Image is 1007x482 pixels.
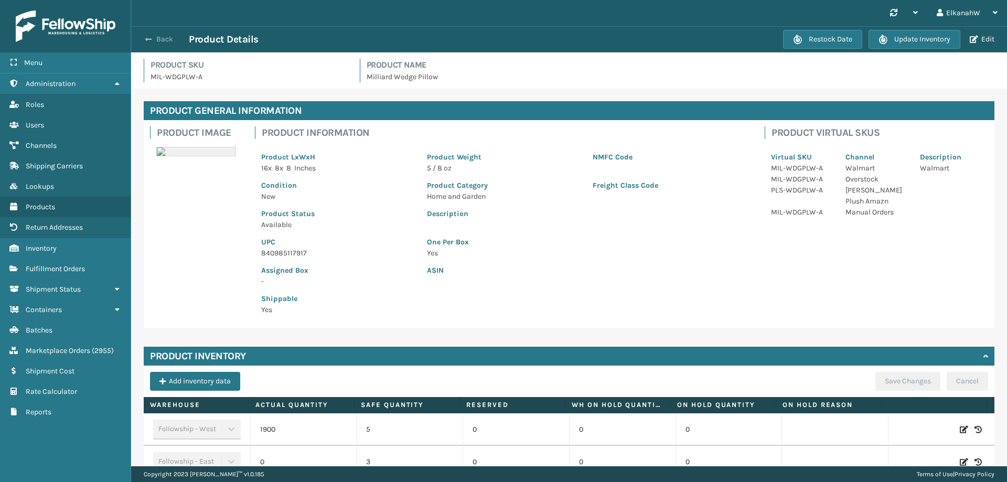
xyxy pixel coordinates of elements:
p: Yes [427,248,746,259]
button: Update Inventory [869,30,960,49]
div: | [917,466,994,482]
span: Lookups [26,182,54,191]
span: Products [26,202,55,211]
span: Roles [26,100,44,109]
p: MIL-WDGPLW-A [771,207,833,218]
label: Actual Quantity [255,400,348,410]
h4: Product Information [262,126,752,139]
a: Privacy Policy [955,470,994,478]
label: Reserved [466,400,559,410]
h4: Product SKU [151,59,347,71]
td: 1900 [250,413,357,446]
button: Cancel [947,372,988,391]
td: 0 [569,413,676,446]
span: 8 x [275,164,283,173]
label: WH On hold quantity [572,400,664,410]
td: 3 [356,446,463,478]
h4: Product Image [157,126,242,139]
span: Fulfillment Orders [26,264,85,273]
p: ASIN [427,265,746,276]
span: Inventory [26,244,57,253]
p: Description [920,152,982,163]
td: 0 [250,446,357,478]
span: Containers [26,305,62,314]
label: On Hold Reason [783,400,875,410]
p: Product LxWxH [261,152,414,163]
td: 5 [356,413,463,446]
a: Terms of Use [917,470,953,478]
p: NMFC Code [593,152,746,163]
h4: Product Name [367,59,995,71]
label: On Hold Quantity [677,400,769,410]
span: Shipping Carriers [26,162,83,170]
p: Channel [845,152,907,163]
span: Reports [26,408,51,416]
span: Inches [294,164,316,173]
span: Channels [26,141,57,150]
p: 0 [473,424,560,435]
p: Milliard Wedge Pillow [367,71,995,82]
i: Edit [960,457,968,467]
span: Menu [24,58,42,67]
p: One Per Box [427,237,746,248]
button: Add inventory data [150,372,240,391]
span: 16 x [261,164,272,173]
span: ( 2955 ) [92,346,114,355]
label: Safe Quantity [361,400,453,410]
span: Marketplace Orders [26,346,90,355]
span: Users [26,121,44,130]
i: Edit [960,424,968,435]
p: 840985117917 [261,248,414,259]
p: Description [427,208,746,219]
img: 51104088640_40f294f443_o-scaled-700x700.jpg [156,147,236,156]
h4: Product Inventory [150,350,246,362]
span: Return Addresses [26,223,83,232]
p: Assigned Box [261,265,414,276]
button: Restock Date [783,30,862,49]
span: 5 / 8 oz [427,164,452,173]
h4: Product Virtual SKUs [772,126,988,139]
button: Back [141,35,189,44]
span: Administration [26,79,76,88]
button: Save Changes [875,372,940,391]
p: Product Category [427,180,580,191]
p: Virtual SKU [771,152,833,163]
i: Inventory History [974,424,982,435]
p: 0 [473,457,560,467]
p: Available [261,219,414,230]
p: Copyright 2023 [PERSON_NAME]™ v 1.0.185 [144,466,264,482]
h4: Product General Information [144,101,994,120]
td: 0 [569,446,676,478]
p: - [261,276,414,287]
p: [PERSON_NAME] Plush Amazn [845,185,907,207]
p: Home and Garden [427,191,580,202]
i: Inventory History [974,457,982,467]
span: Shipment Status [26,285,81,294]
p: MIL-WDGPLW-A [771,174,833,185]
p: Manual Orders [845,207,907,218]
p: UPC [261,237,414,248]
p: MIL-WDGPLW-A [771,163,833,174]
p: Yes [261,304,414,315]
img: logo [16,10,115,42]
p: PLS-WDGPLW-A [771,185,833,196]
td: 0 [676,413,782,446]
p: Overstock [845,174,907,185]
p: MIL-WDGPLW-A [151,71,347,82]
span: Rate Calculator [26,387,77,396]
label: Warehouse [150,400,242,410]
p: Product Weight [427,152,580,163]
span: Batches [26,326,52,335]
p: Walmart [845,163,907,174]
p: Freight Class Code [593,180,746,191]
p: Shippable [261,293,414,304]
p: New [261,191,414,202]
span: 8 [286,164,291,173]
h3: Product Details [189,33,259,46]
button: Edit [967,35,998,44]
p: Walmart [920,163,982,174]
p: Condition [261,180,414,191]
p: Product Status [261,208,414,219]
span: Shipment Cost [26,367,74,376]
td: 0 [676,446,782,478]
